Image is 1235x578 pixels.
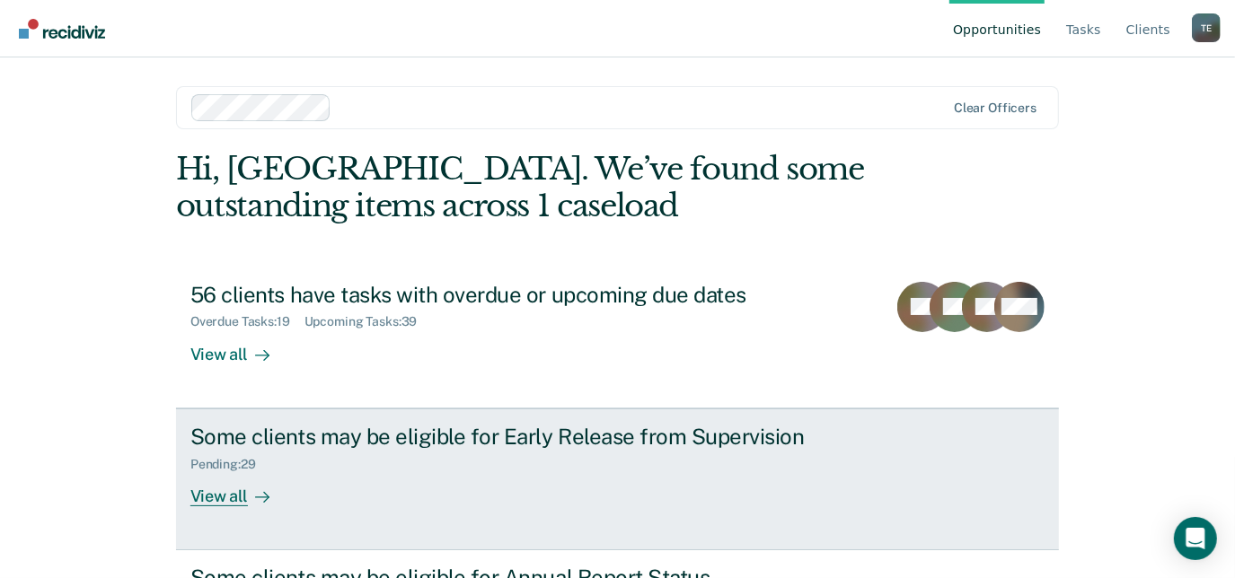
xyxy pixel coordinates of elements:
a: 56 clients have tasks with overdue or upcoming due datesOverdue Tasks:19Upcoming Tasks:39View all [176,267,1059,408]
button: Profile dropdown button [1192,13,1221,42]
div: View all [190,329,291,364]
div: Hi, [GEOGRAPHIC_DATA]. We’ve found some outstanding items across 1 caseload [176,151,883,224]
div: Overdue Tasks : 19 [190,314,304,329]
div: 56 clients have tasks with overdue or upcoming due dates [190,282,821,308]
div: T E [1192,13,1221,42]
div: Open Intercom Messenger [1174,517,1217,560]
div: Some clients may be eligible for Early Release from Supervision [190,424,821,450]
div: Clear officers [954,101,1037,116]
div: Upcoming Tasks : 39 [304,314,432,329]
img: Recidiviz [19,19,105,39]
a: Some clients may be eligible for Early Release from SupervisionPending:29View all [176,408,1059,550]
div: View all [190,471,291,506]
div: Pending : 29 [190,457,270,472]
